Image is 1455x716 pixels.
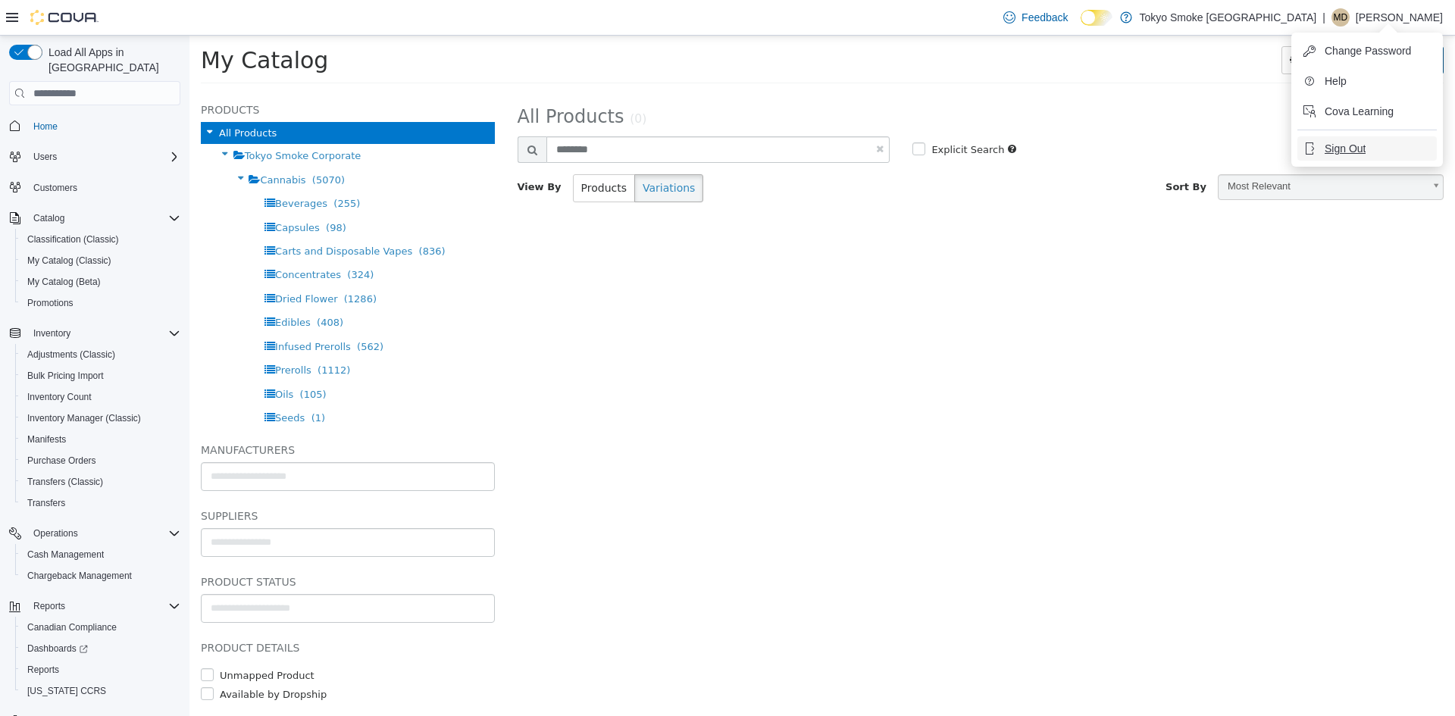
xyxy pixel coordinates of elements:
a: Dashboards [21,639,94,658]
button: Cash Management [15,544,186,565]
a: [US_STATE] CCRS [21,682,112,700]
span: Manifests [21,430,180,449]
button: Help [1297,69,1437,93]
span: Users [27,148,180,166]
span: My Catalog (Classic) [27,255,111,267]
span: Cash Management [27,549,104,561]
span: Classification (Classic) [21,230,180,249]
a: Classification (Classic) [21,230,125,249]
span: Canadian Compliance [27,621,117,633]
span: (5070) [123,139,155,150]
span: Cash Management [21,546,180,564]
span: Bulk Pricing Import [27,370,104,382]
input: Dark Mode [1081,10,1112,26]
span: Classification (Classic) [27,233,119,245]
button: Cova Learning [1297,99,1437,124]
button: Variations [445,139,514,167]
button: Catalog [27,209,70,227]
span: Seeds [86,377,115,388]
span: (98) [136,186,157,198]
label: Unmapped Product [27,633,125,648]
span: Cannabis [70,139,116,150]
button: Bulk Pricing Import [15,365,186,386]
a: Inventory Count [21,388,98,406]
button: Home [3,114,186,136]
label: Available by Dropship [27,652,137,667]
span: (1286) [155,258,187,269]
span: Carts and Disposable Vapes [86,210,223,221]
a: My Catalog (Beta) [21,273,107,291]
span: (255) [144,162,171,174]
a: Manifests [21,430,72,449]
span: Operations [33,527,78,539]
span: Promotions [27,297,74,309]
span: (1112) [128,329,161,340]
span: [US_STATE] CCRS [27,685,106,697]
span: Manifests [27,433,66,446]
a: Adjustments (Classic) [21,345,121,364]
span: My Catalog (Classic) [21,252,180,270]
h5: Suppliers [11,471,305,489]
span: Change Password [1325,43,1411,58]
span: Edibles [86,281,121,292]
a: Most Relevant [1028,139,1254,164]
span: Cova Learning [1325,104,1394,119]
span: Most Relevant [1029,139,1234,163]
span: Washington CCRS [21,682,180,700]
span: Reports [27,664,59,676]
span: Bulk Pricing Import [21,367,180,385]
button: Users [27,148,63,166]
span: Inventory Manager (Classic) [21,409,180,427]
span: Purchase Orders [21,452,180,470]
p: | [1322,8,1325,27]
button: [US_STATE] CCRS [15,680,186,702]
span: Dashboards [21,639,180,658]
button: Purchase Orders [15,450,186,471]
span: Oils [86,353,104,364]
span: Dark Mode [1081,26,1081,27]
span: Adjustments (Classic) [21,345,180,364]
h5: Product Status [11,537,305,555]
span: Inventory Manager (Classic) [27,412,141,424]
button: Users [3,146,186,167]
a: Customers [27,179,83,197]
span: Transfers [27,497,65,509]
span: Help [1325,73,1347,89]
span: View By [328,145,372,157]
a: Feedback [997,2,1074,33]
span: Inventory [27,324,180,342]
span: Infused Prerolls [86,305,161,317]
div: Misha Degtiarev [1331,8,1350,27]
button: Products [383,139,446,167]
span: Users [33,151,57,163]
span: Sort By [976,145,1017,157]
span: (408) [127,281,154,292]
button: My Catalog (Beta) [15,271,186,292]
button: Change Password [1297,39,1437,63]
span: Tokyo Smoke Corporate [55,114,172,126]
span: Dashboards [27,643,88,655]
button: Inventory Count [15,386,186,408]
span: Purchase Orders [27,455,96,467]
button: Classification (Classic) [15,229,186,250]
button: Inventory Manager (Classic) [15,408,186,429]
span: All Products [328,70,435,92]
a: Purchase Orders [21,452,102,470]
span: Customers [27,178,180,197]
span: Reports [33,600,65,612]
button: Reports [27,597,71,615]
span: Customers [33,182,77,194]
span: (836) [230,210,256,221]
h5: Manufacturers [11,405,305,424]
a: Inventory Manager (Classic) [21,409,147,427]
a: Cash Management [21,546,110,564]
button: Add Products [1153,11,1254,39]
button: Sign Out [1297,136,1437,161]
button: Chargeback Management [15,565,186,586]
button: Operations [27,524,84,542]
h5: Product Details [11,603,305,621]
span: My Catalog [11,11,139,38]
span: Home [33,120,58,133]
span: (105) [111,353,137,364]
button: Adjustments (Classic) [15,344,186,365]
